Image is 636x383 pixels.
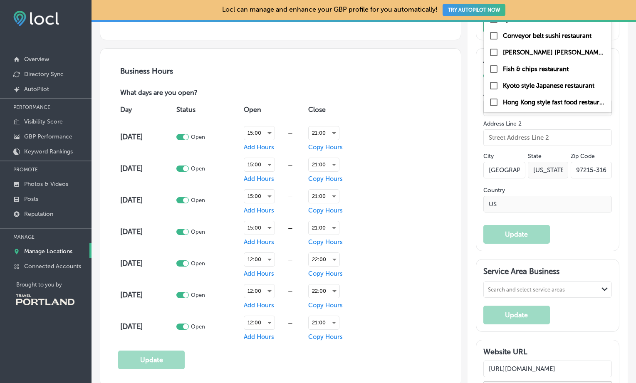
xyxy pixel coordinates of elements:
[191,324,205,330] p: Open
[118,351,185,369] button: Update
[483,306,550,324] button: Update
[483,225,550,244] button: Update
[483,196,612,213] input: Country
[503,32,591,40] label: Conveyor belt sushi restaurant
[309,284,339,298] div: 22:00
[244,175,274,183] span: Add Hours
[443,4,505,16] button: TRY AUTOPILOT NOW
[483,267,612,279] h3: Service Area Business
[309,221,339,235] div: 21:00
[24,148,73,155] p: Keyword Rankings
[308,301,343,309] span: Copy Hours
[24,133,72,140] p: GBP Performance
[309,253,339,266] div: 22:00
[191,292,205,298] p: Open
[275,193,307,200] div: —
[308,207,343,214] span: Copy Hours
[24,195,38,203] p: Posts
[191,197,205,203] p: Open
[308,175,343,183] span: Copy Hours
[16,294,74,305] img: Travel Portland
[118,67,443,76] h3: Business Hours
[308,238,343,246] span: Copy Hours
[120,195,174,205] h4: [DATE]
[275,320,307,326] div: —
[503,99,606,106] label: Hong Kong style fast food restaurant
[308,333,343,341] span: Copy Hours
[528,153,542,160] label: State
[24,248,72,255] p: Manage Locations
[174,98,242,121] th: Status
[24,210,53,217] p: Reputation
[24,180,68,188] p: Photos & Videos
[483,153,494,160] label: City
[191,260,205,267] p: Open
[571,162,612,178] input: Zip Code
[118,98,174,121] th: Day
[24,71,64,78] p: Directory Sync
[118,89,257,98] p: What days are you open?
[244,301,274,309] span: Add Hours
[120,322,174,331] h4: [DATE]
[120,164,174,173] h4: [DATE]
[244,126,275,140] div: 15:00
[120,227,174,236] h4: [DATE]
[503,65,569,73] label: Fish & chips restaurant
[24,118,63,125] p: Visibility Score
[191,134,205,140] p: Open
[244,190,275,203] div: 15:00
[24,263,81,270] p: Connected Accounts
[275,225,307,231] div: —
[309,190,339,203] div: 21:00
[191,229,205,235] p: Open
[503,82,594,89] label: Kyoto style Japanese restaurant
[120,132,174,141] h4: [DATE]
[309,316,339,329] div: 21:00
[308,270,343,277] span: Copy Hours
[483,162,525,178] input: City
[275,162,307,168] div: —
[308,143,343,151] span: Copy Hours
[306,98,361,121] th: Close
[275,130,307,136] div: —
[120,290,174,299] h4: [DATE]
[244,316,275,329] div: 12:00
[244,253,275,266] div: 12:00
[528,162,568,178] input: NY
[275,257,307,263] div: —
[244,333,274,341] span: Add Hours
[483,120,612,127] label: Address Line 2
[191,166,205,172] p: Open
[244,284,275,298] div: 12:00
[242,98,307,121] th: Open
[244,270,274,277] span: Add Hours
[503,49,606,56] label: Dan Dan noodle restaurant
[244,207,274,214] span: Add Hours
[571,153,595,160] label: Zip Code
[13,11,59,26] img: fda3e92497d09a02dc62c9cd864e3231.png
[244,158,275,171] div: 15:00
[275,288,307,294] div: —
[244,143,274,151] span: Add Hours
[244,221,275,235] div: 15:00
[24,56,49,63] p: Overview
[309,158,339,171] div: 21:00
[24,86,49,93] p: AutoPilot
[488,286,565,292] div: Search and select service areas
[483,347,612,356] h3: Website URL
[309,126,339,140] div: 21:00
[483,129,612,146] input: Street Address Line 2
[483,187,612,194] label: Country
[483,14,550,33] button: Update
[483,361,612,377] input: Add Location Website
[244,238,274,246] span: Add Hours
[120,259,174,268] h4: [DATE]
[16,282,92,288] p: Brought to you by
